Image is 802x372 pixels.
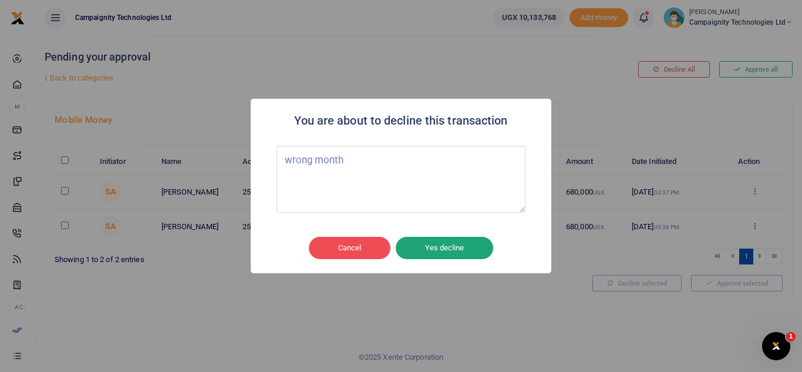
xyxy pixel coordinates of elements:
[762,332,790,360] iframe: Intercom live chat
[309,237,390,259] button: Cancel
[396,237,493,259] button: Yes decline
[786,332,796,341] span: 1
[294,110,507,131] h2: You are about to decline this transaction
[277,146,525,213] textarea: Type your message here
